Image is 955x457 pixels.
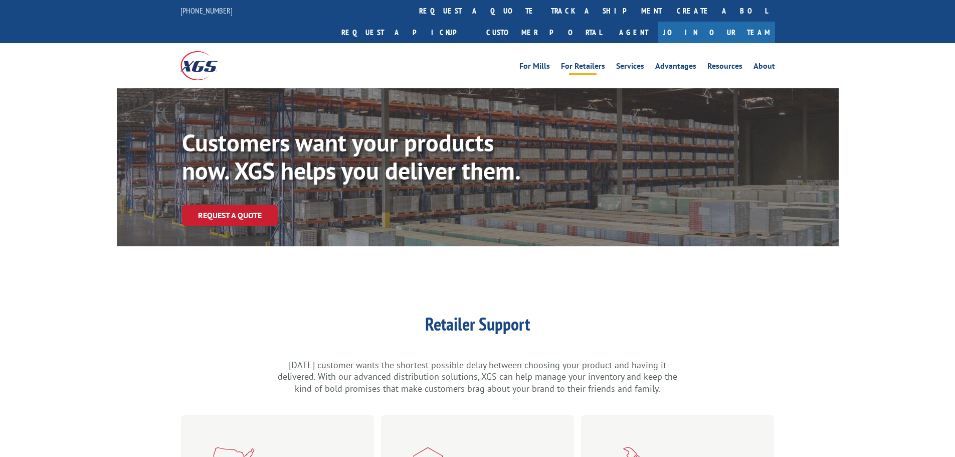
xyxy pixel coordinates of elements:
a: Resources [707,62,742,73]
a: Customer Portal [479,22,609,43]
a: Request a Quote [182,205,278,226]
a: For Retailers [561,62,605,73]
a: Agent [609,22,658,43]
a: Request a pickup [334,22,479,43]
a: Advantages [655,62,696,73]
h1: Retailer Support [277,315,678,338]
a: For Mills [519,62,550,73]
a: Join Our Team [658,22,775,43]
a: Services [616,62,644,73]
p: [DATE] customer wants the shortest possible delay between choosing your product and having it del... [277,359,678,395]
a: [PHONE_NUMBER] [180,6,233,16]
p: Customers want your products now. XGS helps you deliver them. [182,128,541,185]
a: About [753,62,775,73]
